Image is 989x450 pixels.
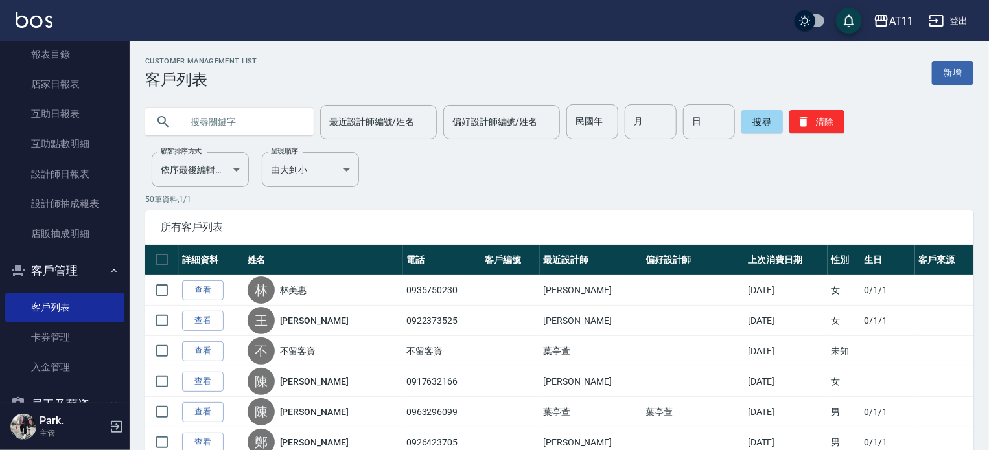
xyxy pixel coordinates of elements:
td: 葉亭萱 [540,336,642,366]
td: 0917632166 [403,366,482,397]
a: [PERSON_NAME] [280,375,349,388]
a: 查看 [182,402,224,422]
img: Person [10,414,36,440]
td: 女 [828,306,861,336]
button: 登出 [924,9,973,33]
td: [DATE] [745,275,828,306]
div: AT11 [889,13,913,29]
button: AT11 [868,8,918,34]
span: 所有客戶列表 [161,221,958,234]
a: 入金管理 [5,352,124,382]
a: [PERSON_NAME] [280,405,349,418]
button: save [836,8,862,34]
a: [PERSON_NAME] [280,314,349,327]
th: 客戶來源 [915,245,973,275]
th: 姓名 [244,245,403,275]
a: 查看 [182,341,224,361]
button: 清除 [789,110,844,133]
th: 客戶編號 [482,245,541,275]
td: 葉亭萱 [540,397,642,427]
td: 0/1/1 [861,275,916,306]
a: [PERSON_NAME] [280,436,349,449]
td: 0922373525 [403,306,482,336]
button: 搜尋 [741,110,783,133]
div: 林 [248,276,275,304]
a: 查看 [182,372,224,392]
h5: Park. [40,414,106,427]
td: [DATE] [745,306,828,336]
div: 由大到小 [262,152,359,187]
th: 生日 [861,245,916,275]
a: 不留客資 [280,344,316,357]
td: [DATE] [745,336,828,366]
button: 客戶管理 [5,254,124,287]
td: [DATE] [745,366,828,397]
a: 互助點數明細 [5,129,124,159]
th: 上次消費日期 [745,245,828,275]
td: 0/1/1 [861,397,916,427]
p: 50 筆資料, 1 / 1 [145,194,973,205]
a: 報表目錄 [5,39,124,69]
p: 主管 [40,427,106,439]
input: 搜尋關鍵字 [181,104,303,139]
a: 卡券管理 [5,322,124,352]
h3: 客戶列表 [145,71,257,89]
td: 男 [828,397,861,427]
th: 偏好設計師 [642,245,745,275]
td: 女 [828,275,861,306]
td: [PERSON_NAME] [540,275,642,306]
td: 不留客資 [403,336,482,366]
td: [PERSON_NAME] [540,306,642,336]
th: 電話 [403,245,482,275]
div: 王 [248,307,275,334]
td: 未知 [828,336,861,366]
a: 設計師抽成報表 [5,189,124,219]
a: 互助日報表 [5,99,124,129]
a: 店家日報表 [5,69,124,99]
td: 葉亭萱 [642,397,745,427]
td: [PERSON_NAME] [540,366,642,397]
a: 查看 [182,280,224,300]
td: 女 [828,366,861,397]
a: 客戶列表 [5,293,124,322]
div: 不 [248,337,275,365]
label: 呈現順序 [271,146,298,156]
th: 詳細資料 [179,245,244,275]
td: 0963296099 [403,397,482,427]
h2: Customer Management List [145,57,257,65]
td: 0/1/1 [861,306,916,336]
div: 依序最後編輯時間 [152,152,249,187]
div: 陳 [248,368,275,395]
a: 新增 [932,61,973,85]
td: 0935750230 [403,275,482,306]
a: 設計師日報表 [5,159,124,189]
th: 最近設計師 [540,245,642,275]
label: 顧客排序方式 [161,146,202,156]
a: 查看 [182,311,224,331]
a: 林美惠 [280,284,307,297]
div: 陳 [248,398,275,425]
a: 店販抽成明細 [5,219,124,249]
button: 員工及薪資 [5,388,124,422]
img: Logo [16,12,52,28]
th: 性別 [828,245,861,275]
td: [DATE] [745,397,828,427]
